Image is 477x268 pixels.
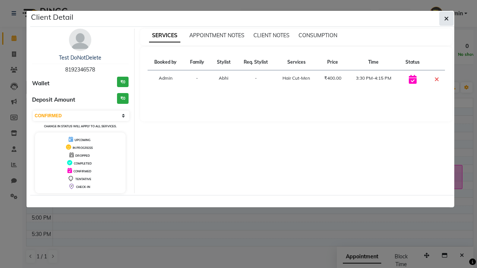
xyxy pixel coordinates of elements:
[280,75,313,82] div: Hair Cut-Men
[31,12,73,23] h5: Client Detail
[32,96,75,104] span: Deposit Amount
[75,177,91,181] span: TENTATIVE
[117,93,129,104] h3: ₹0
[211,54,237,70] th: Stylist
[189,32,244,39] span: APPOINTMENT NOTES
[399,54,426,70] th: Status
[275,54,318,70] th: Services
[117,77,129,87] h3: ₹0
[348,70,399,89] td: 3:30 PM-4:15 PM
[322,75,343,82] div: ₹400.00
[237,70,275,89] td: -
[73,169,91,173] span: CONFIRMED
[149,29,180,42] span: SERVICES
[69,29,91,51] img: avatar
[59,54,101,61] a: Test DoNotDelete
[74,162,92,165] span: COMPLETED
[76,185,90,189] span: CHECK-IN
[148,54,184,70] th: Booked by
[237,54,275,70] th: Req. Stylist
[348,54,399,70] th: Time
[65,66,95,73] span: 8192346578
[184,70,211,89] td: -
[75,154,90,157] span: DROPPED
[298,32,337,39] span: CONSUMPTION
[73,146,93,150] span: IN PROGRESS
[75,138,91,142] span: UPCOMING
[148,70,184,89] td: Admin
[318,54,348,70] th: Price
[44,124,117,128] small: Change in status will apply to all services.
[253,32,290,39] span: CLIENT NOTES
[32,79,50,88] span: Wallet
[184,54,211,70] th: Family
[219,75,228,81] span: Abhi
